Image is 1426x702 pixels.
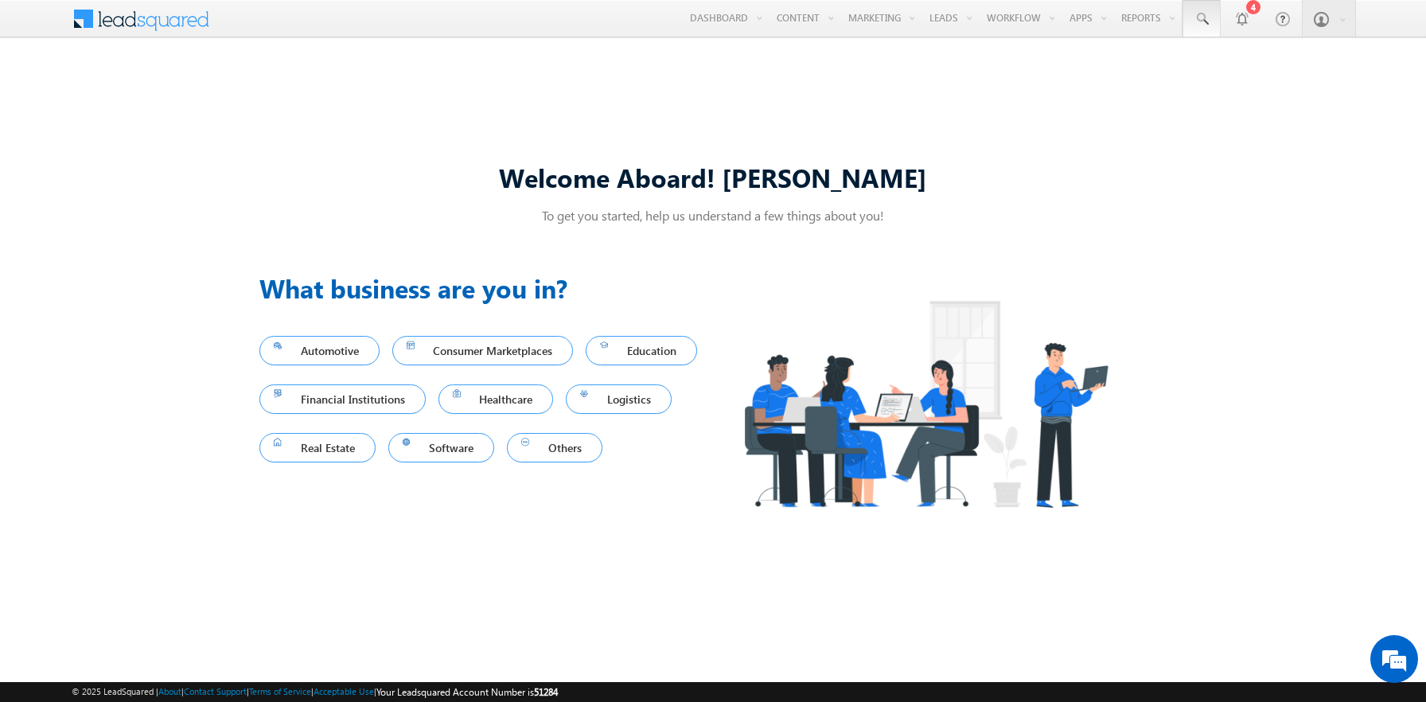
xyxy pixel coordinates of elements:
[713,269,1138,539] img: Industry.png
[453,388,540,410] span: Healthcare
[184,686,247,696] a: Contact Support
[72,684,558,700] span: © 2025 LeadSquared | | | | |
[376,686,558,698] span: Your Leadsquared Account Number is
[274,340,365,361] span: Automotive
[407,340,559,361] span: Consumer Marketplaces
[158,686,181,696] a: About
[580,388,657,410] span: Logistics
[314,686,374,696] a: Acceptable Use
[259,207,1167,224] p: To get you started, help us understand a few things about you!
[521,437,588,458] span: Others
[600,340,683,361] span: Education
[403,437,481,458] span: Software
[274,388,411,410] span: Financial Institutions
[259,269,713,307] h3: What business are you in?
[259,160,1167,194] div: Welcome Aboard! [PERSON_NAME]
[249,686,311,696] a: Terms of Service
[274,437,361,458] span: Real Estate
[534,686,558,698] span: 51284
